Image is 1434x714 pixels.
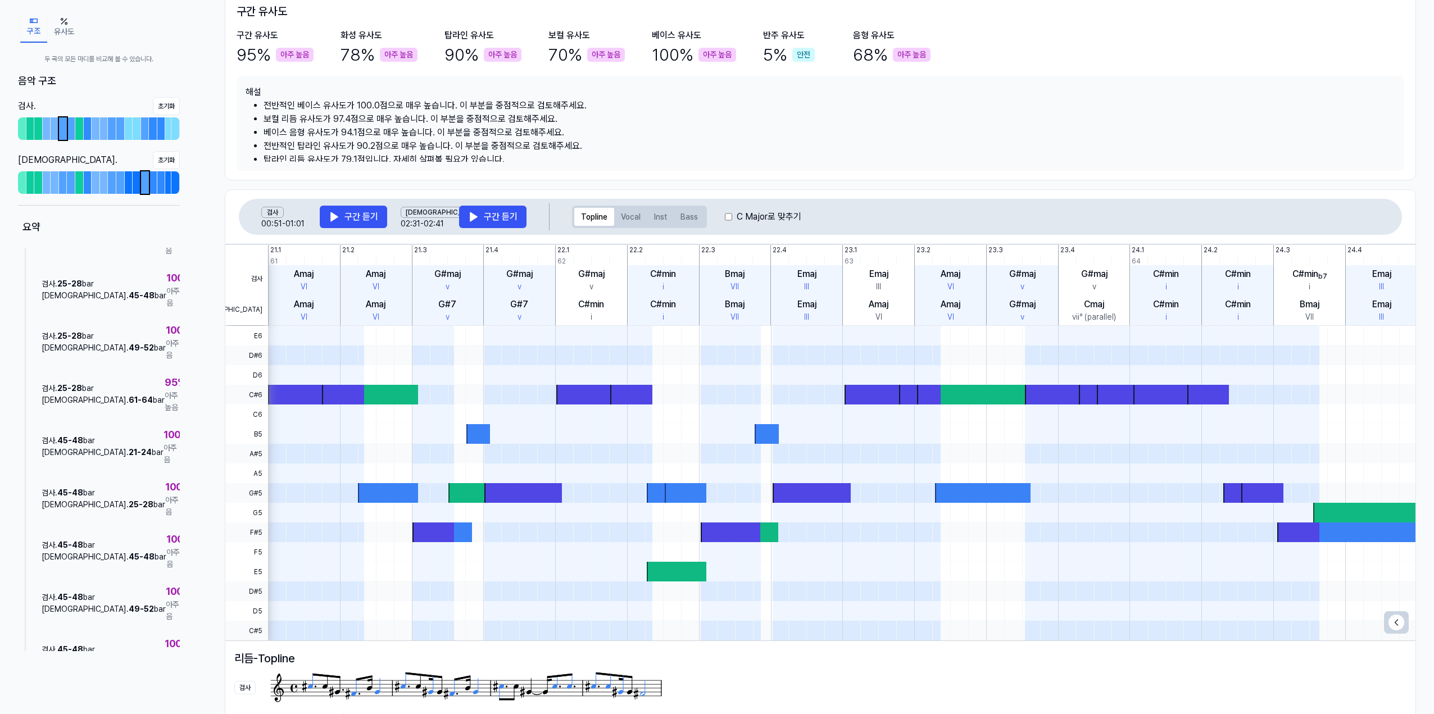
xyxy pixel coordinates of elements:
div: G#maj [1009,298,1036,311]
div: 5 % [763,42,815,67]
div: v [1020,311,1024,323]
span: 25 - 28 [57,331,82,340]
div: Amaj [366,298,385,311]
div: 검사 . bar [42,644,165,656]
div: v [446,311,450,323]
span: 45 - 48 [57,593,83,602]
span: 45 - 48 [57,645,83,654]
label: C Major로 맞추기 [737,210,801,224]
div: C#min [1225,298,1251,311]
div: 검사 . [18,99,36,113]
div: 음형 유사도 [853,29,895,42]
div: 검사 . bar [42,539,166,551]
span: 100 % [166,322,192,338]
div: G#maj [434,267,461,281]
div: [DEMOGRAPHIC_DATA] . bar [42,551,166,563]
span: 100 % [165,479,191,494]
button: 구간 듣기 [320,206,387,228]
div: 검사 [234,681,256,694]
span: A#5 [225,444,268,463]
span: 아주 높음 [166,338,192,361]
button: 구조 [20,11,47,43]
div: 24.2 [1204,245,1218,255]
div: v [1020,281,1024,293]
div: 아주 높음 [893,48,931,62]
span: 아주 높음 [165,390,187,413]
div: 아주 높음 [380,48,418,62]
div: VI [875,311,882,323]
span: D#5 [225,581,268,601]
div: III [1379,311,1384,323]
img: Score 1 [265,667,668,708]
span: 아주 높음 [166,599,192,622]
div: 요약 [18,215,180,239]
button: 유사도 [47,11,81,43]
span: [DEMOGRAPHIC_DATA] [225,294,268,326]
span: 49 - 52 [129,343,154,352]
div: III [804,281,809,293]
div: Amaj [941,298,960,311]
div: 21.4 [485,245,498,255]
div: 구간 유사도 [237,3,1404,20]
div: VI [301,281,307,293]
div: VII [730,311,739,323]
div: 베이스 유사도 [652,29,701,42]
span: 95 % [165,375,187,390]
div: 23.2 [916,245,931,255]
span: F#5 [225,522,268,542]
li: 전반적인 탑라인 유사도가 90.2점으로 매우 높습니다. 이 부분을 중점적으로 검토해주세요. [264,139,1395,153]
button: Inst [647,208,674,226]
span: 45 - 48 [129,291,155,300]
span: 100 % [164,427,189,442]
div: 23.3 [988,245,1003,255]
div: VI [301,311,307,323]
div: 90 % [444,42,521,67]
div: G#maj [1009,267,1036,281]
div: 70 % [548,42,625,67]
div: 화성 유사도 [341,29,382,42]
div: Cmaj [1084,298,1104,311]
div: Bmaj [1300,298,1319,311]
div: v [446,281,450,293]
div: C#min [1292,267,1327,281]
div: 22.4 [773,245,787,255]
div: 78 % [341,42,418,67]
span: A5 [225,463,268,483]
span: 00:51 - 01:01 [261,218,315,227]
div: v [518,281,521,293]
span: 45 - 48 [57,488,83,497]
li: 탑라인 리듬 유사도가 79.1점입니다. 자세히 살펴볼 필요가 있습니다. [264,153,1395,166]
div: i [591,311,592,323]
button: 구간 듣기 [459,206,527,228]
div: i [662,281,664,293]
span: C#6 [225,385,268,404]
div: [DEMOGRAPHIC_DATA] . [18,153,117,167]
div: 아주 높음 [484,48,521,62]
span: G#5 [225,483,268,503]
span: 100 % [166,584,192,599]
div: i [662,311,664,323]
div: 24.4 [1347,245,1362,255]
h1: 리듬 - Topline [234,650,1406,667]
div: III [876,281,881,293]
span: E5 [225,562,268,581]
span: 49 - 52 [129,604,154,613]
div: Emaj [1372,298,1391,311]
div: 보컬 유사도 [548,29,590,42]
div: 검사 . bar [42,592,166,603]
span: G5 [225,503,268,522]
span: B5 [225,424,268,444]
button: Bass [674,208,705,226]
li: 보컬 리듬 유사도가 97.4점으로 매우 높습니다. 이 부분을 중점적으로 검토해주세요. [264,112,1395,126]
span: 61 - 64 [129,395,153,404]
div: G#maj [578,267,605,281]
div: Amaj [294,298,314,311]
div: v [589,281,593,293]
div: [DEMOGRAPHIC_DATA] [401,207,486,218]
div: [DEMOGRAPHIC_DATA] . bar [42,394,165,406]
span: 45 - 48 [57,436,83,445]
span: D#6 [225,345,268,365]
div: 95 % [237,42,314,67]
div: C#min [578,298,604,311]
span: 25 - 28 [129,500,153,509]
